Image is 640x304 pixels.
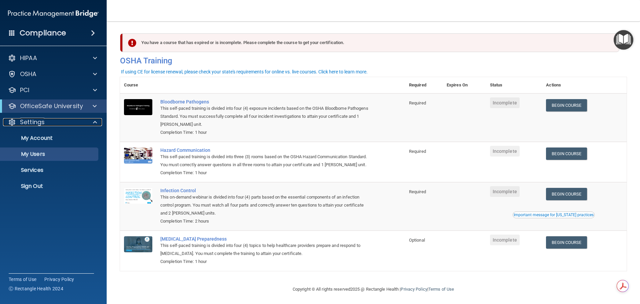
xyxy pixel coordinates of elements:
a: Begin Course [546,147,587,160]
div: Completion Time: 1 hour [160,258,372,266]
p: Sign Out [4,183,95,190]
a: Bloodborne Pathogens [160,99,372,104]
h4: Compliance [20,28,66,38]
span: Incomplete [490,186,520,197]
a: OSHA [8,70,97,78]
p: PCI [20,86,29,94]
p: Services [4,167,95,174]
th: Expires On [443,77,486,93]
th: Course [120,77,156,93]
a: Privacy Policy [401,287,427,292]
div: You have a course that has expired or is incomplete. Please complete the course to get your certi... [123,33,619,52]
span: Incomplete [490,235,520,245]
div: Completion Time: 2 hours [160,217,372,225]
button: If using CE for license renewal, please check your state's requirements for online vs. live cours... [120,68,369,75]
th: Status [486,77,542,93]
span: Required [409,100,426,105]
th: Required [405,77,443,93]
p: My Account [4,135,95,141]
p: OfficeSafe University [20,102,83,110]
iframe: Drift Widget Chat Controller [525,257,632,283]
img: PMB logo [8,7,99,20]
button: Open Resource Center [614,30,633,50]
a: Settings [8,118,97,126]
a: Terms of Use [428,287,454,292]
span: Incomplete [490,97,520,108]
th: Actions [542,77,627,93]
p: OSHA [20,70,37,78]
span: Optional [409,238,425,243]
a: Begin Course [546,236,587,249]
div: Important message for [US_STATE] practices [514,213,594,217]
a: Privacy Policy [44,276,74,283]
div: Completion Time: 1 hour [160,169,372,177]
img: exclamation-circle-solid-danger.72ef9ffc.png [128,39,136,47]
h4: OSHA Training [120,56,627,65]
a: HIPAA [8,54,97,62]
div: This on-demand webinar is divided into four (4) parts based on the essential components of an inf... [160,193,372,217]
span: Required [409,189,426,194]
a: Infection Control [160,188,372,193]
div: Completion Time: 1 hour [160,128,372,136]
div: This self-paced training is divided into four (4) topics to help healthcare providers prepare and... [160,242,372,258]
div: This self-paced training is divided into three (3) rooms based on the OSHA Hazard Communication S... [160,153,372,169]
div: If using CE for license renewal, please check your state's requirements for online vs. live cours... [121,69,368,74]
div: Copyright © All rights reserved 2025 @ Rectangle Health | | [252,279,495,300]
a: OfficeSafe University [8,102,97,110]
a: Begin Course [546,99,587,111]
span: Ⓒ Rectangle Health 2024 [9,285,63,292]
a: Hazard Communication [160,147,372,153]
a: [MEDICAL_DATA] Preparedness [160,236,372,242]
p: My Users [4,151,95,158]
span: Required [409,149,426,154]
div: This self-paced training is divided into four (4) exposure incidents based on the OSHA Bloodborne... [160,104,372,128]
p: Settings [20,118,45,126]
a: Begin Course [546,188,587,200]
p: HIPAA [20,54,37,62]
span: Incomplete [490,146,520,157]
a: PCI [8,86,97,94]
a: Terms of Use [9,276,36,283]
button: Read this if you are a dental practitioner in the state of CA [513,212,595,218]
